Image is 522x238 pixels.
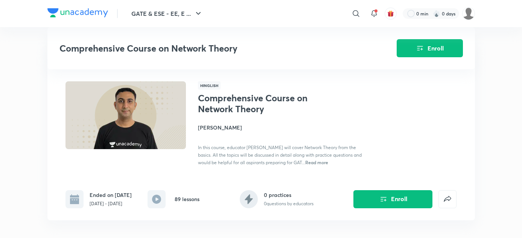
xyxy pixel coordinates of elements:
[127,6,207,21] button: GATE & ESE - EE, E ...
[387,10,394,17] img: avatar
[175,195,199,203] h6: 89 lessons
[264,191,314,199] h6: 0 practices
[462,7,475,20] img: Palak Tiwari
[198,81,221,90] span: Hinglish
[90,191,132,199] h6: Ended on [DATE]
[397,39,463,57] button: Enroll
[198,145,362,165] span: In this course, educator [PERSON_NAME] will cover Network Theory from the basics. All the topics ...
[64,81,187,150] img: Thumbnail
[385,8,397,20] button: avatar
[198,93,321,114] h1: Comprehensive Course on Network Theory
[433,10,440,17] img: streak
[59,43,354,54] h3: Comprehensive Course on Network Theory
[90,200,132,207] p: [DATE] - [DATE]
[198,124,367,131] h4: [PERSON_NAME]
[438,190,457,208] button: false
[264,200,314,207] p: 0 questions by educators
[47,8,108,17] img: Company Logo
[47,8,108,19] a: Company Logo
[353,190,432,208] button: Enroll
[305,159,328,165] span: Read more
